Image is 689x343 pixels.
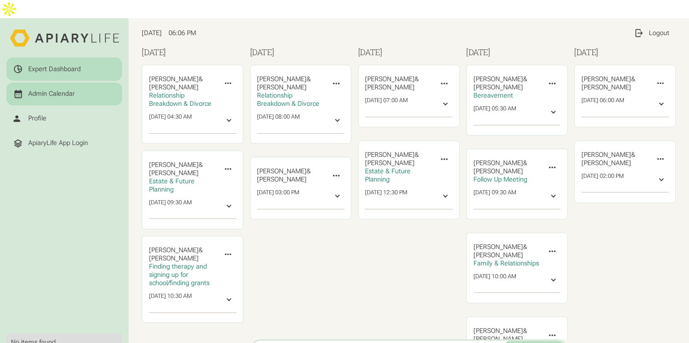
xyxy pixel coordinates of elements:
span: Relationship Breakdown & Divorce [149,92,211,108]
div: Expert Dashboard [28,65,81,73]
div: & [365,75,432,92]
h3: [DATE] [358,46,460,58]
div: Logout [649,29,669,37]
span: [PERSON_NAME] [257,176,307,183]
span: Estate & Future Planning [149,177,195,193]
div: [DATE] 08:00 AM [257,113,300,128]
span: [PERSON_NAME] [473,83,523,91]
div: [DATE] 10:00 AM [473,273,516,288]
span: [PERSON_NAME] [149,83,199,91]
div: & [365,151,432,167]
a: Expert Dashboard [6,57,122,81]
div: [DATE] 10:30 AM [149,292,192,307]
span: [PERSON_NAME] [365,151,415,159]
span: Follow Up Meeting [473,176,527,183]
span: [PERSON_NAME] [473,327,523,335]
div: & [581,151,649,167]
span: Bereavement [473,92,513,99]
h3: [DATE] [250,46,352,58]
span: [PERSON_NAME] [149,255,199,262]
span: Finding therapy and signing up for school/finding grants [149,263,210,287]
div: [DATE] 09:30 AM [473,189,516,204]
span: [PERSON_NAME] [257,75,307,83]
span: [PERSON_NAME] [473,243,523,251]
span: [PERSON_NAME] [473,167,523,175]
span: [PERSON_NAME] [473,251,523,259]
div: [DATE] 04:30 AM [149,113,192,128]
h3: [DATE] [574,46,676,58]
div: & [473,159,541,176]
div: & [257,75,324,92]
div: & [473,75,541,92]
span: [PERSON_NAME] [473,159,523,167]
span: [PERSON_NAME] [365,75,415,83]
span: Relationship Breakdown & Divorce [257,92,319,108]
span: [PERSON_NAME] [149,75,199,83]
div: [DATE] 09:30 AM [149,199,192,214]
span: [PERSON_NAME] [581,151,631,159]
span: [DATE] [142,29,162,37]
h3: [DATE] [142,46,243,58]
div: & [149,161,216,177]
div: [DATE] 02:00 PM [581,172,624,187]
div: & [149,75,216,92]
a: Admin Calendar [6,83,122,106]
div: & [149,246,216,263]
div: ApiaryLife App Login [28,139,88,147]
div: [DATE] 07:00 AM [365,97,408,112]
h3: [DATE] [466,46,568,58]
div: & [473,243,541,260]
a: Profile [6,107,122,130]
span: Family & Relationships [473,260,539,267]
span: [PERSON_NAME] [473,75,523,83]
a: ApiaryLife App Login [6,132,122,155]
span: [PERSON_NAME] [473,335,523,343]
div: [DATE] 03:00 PM [257,189,299,204]
span: [PERSON_NAME] [257,83,307,91]
a: Logout [627,21,676,45]
span: Estate & Future Planning [365,167,411,183]
span: [PERSON_NAME] [149,169,199,177]
span: [PERSON_NAME] [149,161,199,169]
span: [PERSON_NAME] [581,83,631,91]
span: [PERSON_NAME] [365,159,415,167]
span: [PERSON_NAME] [365,83,415,91]
span: [PERSON_NAME] [581,159,631,167]
div: & [257,167,324,184]
div: [DATE] 05:30 AM [473,105,516,120]
div: [DATE] 12:30 PM [365,189,407,204]
div: [DATE] 06:00 AM [581,97,624,112]
div: Admin Calendar [28,90,75,98]
div: & [581,75,649,92]
span: 06:06 PM [169,29,196,37]
div: Profile [28,114,46,123]
span: [PERSON_NAME] [257,167,307,175]
span: [PERSON_NAME] [581,75,631,83]
span: [PERSON_NAME] [149,246,199,254]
